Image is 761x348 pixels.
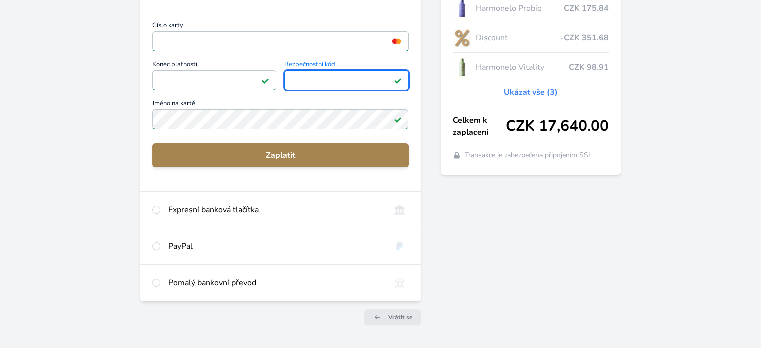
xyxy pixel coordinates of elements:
[506,117,609,135] span: CZK 17,640.00
[475,61,568,73] span: Harmonelo Vitality
[453,55,472,80] img: CLEAN_VITALITY_se_stinem_x-lo.jpg
[168,204,382,216] div: Expresní banková tlačítka
[289,73,404,87] iframe: Iframe pro bezpečnostní kód
[364,309,421,325] a: Vrátit se
[504,86,558,98] a: Ukázat vše (3)
[390,204,409,216] img: onlineBanking_CZ.svg
[475,2,563,14] span: Harmonelo Probio
[453,25,472,50] img: discount-lo.png
[284,61,408,70] span: Bezpečnostní kód
[152,143,408,167] button: Zaplatit
[168,277,382,289] div: Pomalý bankovní převod
[453,114,506,138] span: Celkem k zaplacení
[152,100,408,109] span: Jméno na kartě
[560,32,609,44] span: -CZK 351.68
[390,277,409,289] img: bankTransfer_IBAN.svg
[152,22,408,31] span: Číslo karty
[465,150,592,160] span: Transakce je zabezpečena připojením SSL
[388,313,413,321] span: Vrátit se
[157,73,272,87] iframe: Iframe pro datum vypršení platnosti
[475,32,560,44] span: Discount
[152,109,408,129] input: Jméno na kartěPlatné pole
[564,2,609,14] span: CZK 175.84
[160,149,400,161] span: Zaplatit
[569,61,609,73] span: CZK 98.91
[390,240,409,252] img: paypal.svg
[390,37,403,46] img: mc
[152,61,276,70] span: Konec platnosti
[261,76,269,84] img: Platné pole
[394,76,402,84] img: Platné pole
[168,240,382,252] div: PayPal
[394,115,402,123] img: Platné pole
[157,34,404,48] iframe: Iframe pro číslo karty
